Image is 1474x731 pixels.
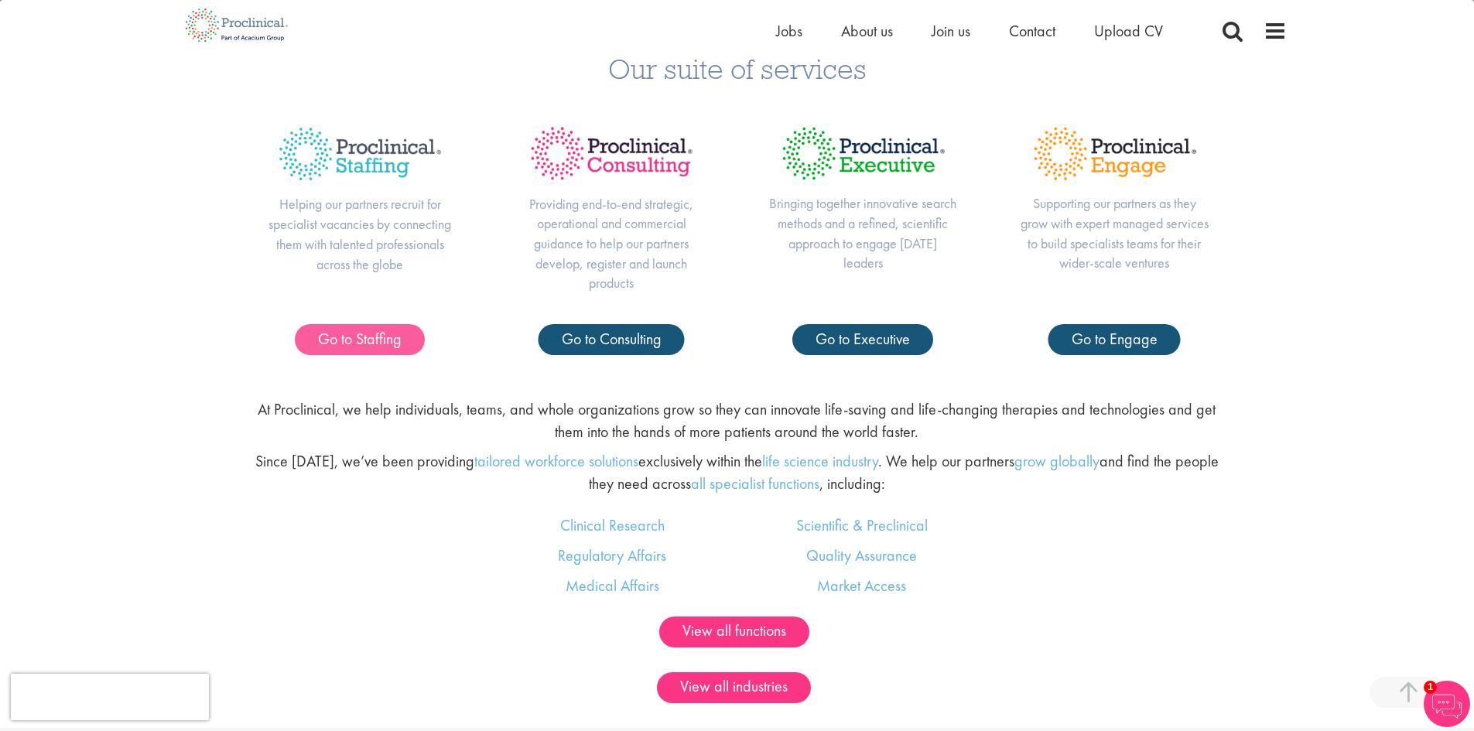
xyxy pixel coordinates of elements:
a: life science industry [762,451,878,471]
a: Contact [1009,21,1055,41]
p: Helping our partners recruit for specialist vacancies by connecting them with talented profession... [265,194,455,274]
a: Go to Engage [1048,324,1181,355]
a: Quality Assurance [806,545,917,565]
p: Since [DATE], we’ve been providing exclusively within the . We help our partners and find the peo... [249,450,1224,494]
img: Proclinical Title [1020,114,1209,193]
a: all specialist functions [691,473,819,494]
a: Join us [932,21,970,41]
a: tailored workforce solutions [474,451,638,471]
a: Jobs [776,21,802,41]
a: View all functions [659,617,809,647]
a: Clinical Research [560,515,665,535]
a: grow globally [1014,451,1100,471]
span: Go to Executive [816,329,910,349]
a: Regulatory Affairs [558,545,666,565]
img: Chatbot [1424,681,1470,727]
iframe: reCAPTCHA [11,674,209,720]
h3: Our suite of services [12,54,1462,83]
img: Proclinical Title [265,114,455,194]
span: Go to Consulting [562,329,662,349]
a: Go to Executive [792,324,933,355]
span: Go to Engage [1072,329,1158,349]
p: Bringing together innovative search methods and a refined, scientific approach to engage [DATE] l... [768,193,958,273]
p: At Proclinical, we help individuals, teams, and whole organizations grow so they can innovate lif... [249,398,1224,442]
a: About us [841,21,893,41]
img: Proclinical Title [517,114,706,193]
a: Market Access [817,576,906,596]
a: Upload CV [1094,21,1163,41]
a: View all industries [657,672,811,703]
span: 1 [1424,681,1437,694]
img: Proclinical Title [768,114,958,193]
a: Go to Staffing [295,324,425,355]
a: Scientific & Preclinical [796,515,928,535]
span: Go to Staffing [318,329,402,349]
p: Providing end-to-end strategic, operational and commercial guidance to help our partners develop,... [517,194,706,294]
a: Medical Affairs [566,576,659,596]
a: Go to Consulting [539,324,685,355]
p: Supporting our partners as they grow with expert managed services to build specialists teams for ... [1020,193,1209,273]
